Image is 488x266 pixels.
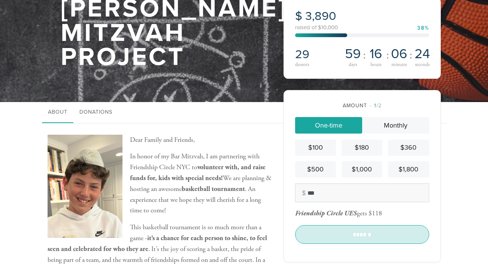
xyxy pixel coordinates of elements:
span: /2 [370,102,382,109]
p: Dear Family and Friends, [48,135,272,146]
div: $100 [298,143,333,153]
h2: 29 [295,47,341,62]
span: : [409,49,412,61]
div: 38% [417,26,429,31]
span: 1 [374,102,376,109]
div: gets [295,209,367,218]
b: it’s a chance for each person to shine, to feel seen and celebrated for who they are [48,234,267,253]
a: $360 [388,140,429,156]
span: minutes [391,62,407,68]
a: $1,000 [342,161,382,177]
div: $360 [391,143,426,153]
span: 3,890 [305,9,336,23]
span: 06 [391,47,407,61]
div: $118 [369,209,382,218]
span: $ [295,9,302,23]
a: $100 [295,140,336,156]
span: 59 [345,47,361,61]
b: basketball tournament [182,185,245,193]
b: volunteer with, and raise funds for, kids with special needs! [130,163,266,182]
a: One-time [295,117,362,134]
span: : [386,49,389,61]
a: $1,800 [388,161,429,177]
div: raised of $10,000 [295,25,429,30]
a: About [42,102,73,123]
div: Amount [295,102,429,110]
a: Donations [73,102,118,123]
a: $500 [295,161,336,177]
span: Friendship Circle UES [295,209,357,218]
span: 16 [370,47,382,61]
span: : [363,49,366,61]
div: $500 [298,164,333,174]
span: hours [370,62,381,68]
span: seconds [415,62,430,68]
div: donors [295,62,341,67]
div: $1,000 [345,164,379,174]
span: 24 [415,47,430,61]
span: days [349,62,357,68]
div: $180 [345,143,379,153]
a: $180 [342,140,382,156]
p: In honor of my Bar Mitzvah, I am partnering with Friendship Circle NYC to We are planning & hosti... [48,151,272,216]
a: Monthly [362,117,429,134]
div: $1,800 [391,164,426,174]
